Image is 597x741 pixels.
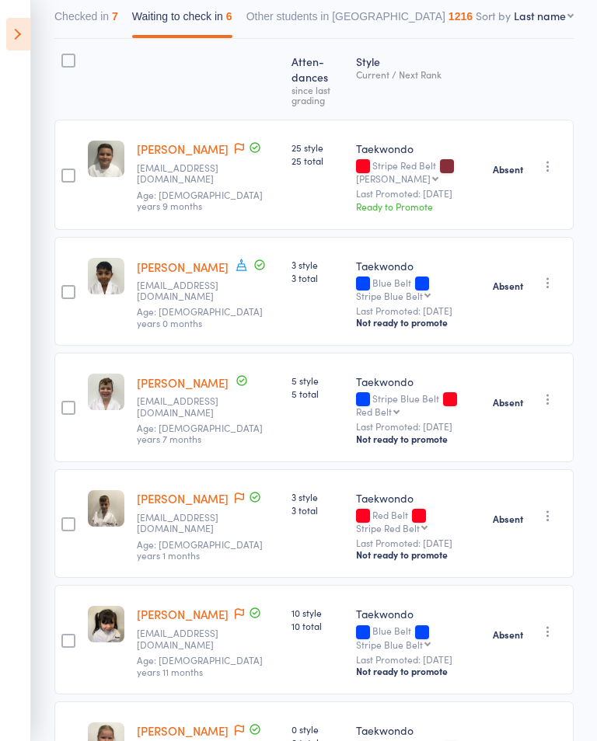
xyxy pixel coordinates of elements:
div: Stripe Red Belt [356,160,480,183]
span: 5 total [292,387,344,400]
small: Last Promoted: [DATE] [356,537,480,548]
div: Blue Belt [356,277,480,301]
span: 5 style [292,374,344,387]
small: Last Promoted: [DATE] [356,188,480,199]
div: Not ready to promote [356,665,480,677]
div: 6 [226,10,232,23]
span: 10 total [292,619,344,632]
small: andry_carolina@hotmail.com [137,628,238,650]
div: Taekwondo [356,374,480,389]
a: [PERSON_NAME] [137,490,229,506]
img: image1655185405.png [88,606,124,642]
span: 3 style [292,490,344,503]
span: 3 total [292,503,344,517]
span: 10 style [292,606,344,619]
strong: Absent [493,513,523,525]
div: Not ready to promote [356,433,480,445]
span: Age: [DEMOGRAPHIC_DATA] years 0 months [137,304,263,329]
a: [PERSON_NAME] [137,259,229,275]
small: danilcarey@outlook.com [137,395,238,418]
a: [PERSON_NAME] [137,374,229,391]
div: Stripe Blue Belt [356,393,480,416]
button: Checked in7 [54,2,118,38]
a: [PERSON_NAME] [137,606,229,622]
div: Not ready to promote [356,548,480,561]
div: Stripe Blue Belt [356,290,423,301]
div: [PERSON_NAME] [356,173,431,183]
div: Taekwondo [356,606,480,621]
div: Taekwondo [356,722,480,738]
span: Age: [DEMOGRAPHIC_DATA] years 9 months [137,188,263,212]
label: Sort by [476,8,511,23]
strong: Absent [493,280,523,292]
small: Last Promoted: [DATE] [356,421,480,432]
span: 25 total [292,154,344,167]
button: Other students in [GEOGRAPHIC_DATA]1216 [246,2,473,38]
div: Last name [514,8,566,23]
div: since last grading [292,85,344,105]
img: image1680305381.png [88,490,124,527]
span: 25 style [292,141,344,154]
div: Taekwondo [356,258,480,273]
span: Age: [DEMOGRAPHIC_DATA] years 11 months [137,653,263,677]
strong: Absent [493,396,523,409]
div: Stripe Blue Belt [356,639,423,649]
strong: Absent [493,628,523,641]
div: Taekwondo [356,141,480,156]
div: Atten­dances [285,46,351,113]
div: Blue Belt [356,625,480,649]
div: 7 [112,10,118,23]
div: Current / Next Rank [356,69,480,79]
button: Waiting to check in6 [132,2,232,38]
div: Stripe Red Belt [356,523,420,533]
span: Age: [DEMOGRAPHIC_DATA] years 7 months [137,421,263,445]
small: natali8994@yahoo.com [137,162,238,185]
img: image1651129392.png [88,141,124,177]
small: lachlan@ihhunter.com [137,512,238,534]
span: 3 style [292,258,344,271]
div: Red Belt [356,510,480,533]
img: image1713335605.png [88,374,124,410]
span: Age: [DEMOGRAPHIC_DATA] years 1 months [137,537,263,562]
strong: Absent [493,163,523,176]
a: [PERSON_NAME] [137,141,229,157]
div: Red Belt [356,406,392,416]
span: 0 style [292,722,344,736]
span: 3 total [292,271,344,284]
small: samiha0305@gmail.com [137,280,238,302]
small: Last Promoted: [DATE] [356,654,480,665]
div: Taekwondo [356,490,480,506]
div: 1216 [449,10,473,23]
div: Style [350,46,487,113]
a: [PERSON_NAME] [137,722,229,739]
div: Not ready to promote [356,316,480,329]
img: image1713335746.png [88,258,124,294]
small: Last Promoted: [DATE] [356,305,480,316]
div: Ready to Promote [356,200,480,213]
